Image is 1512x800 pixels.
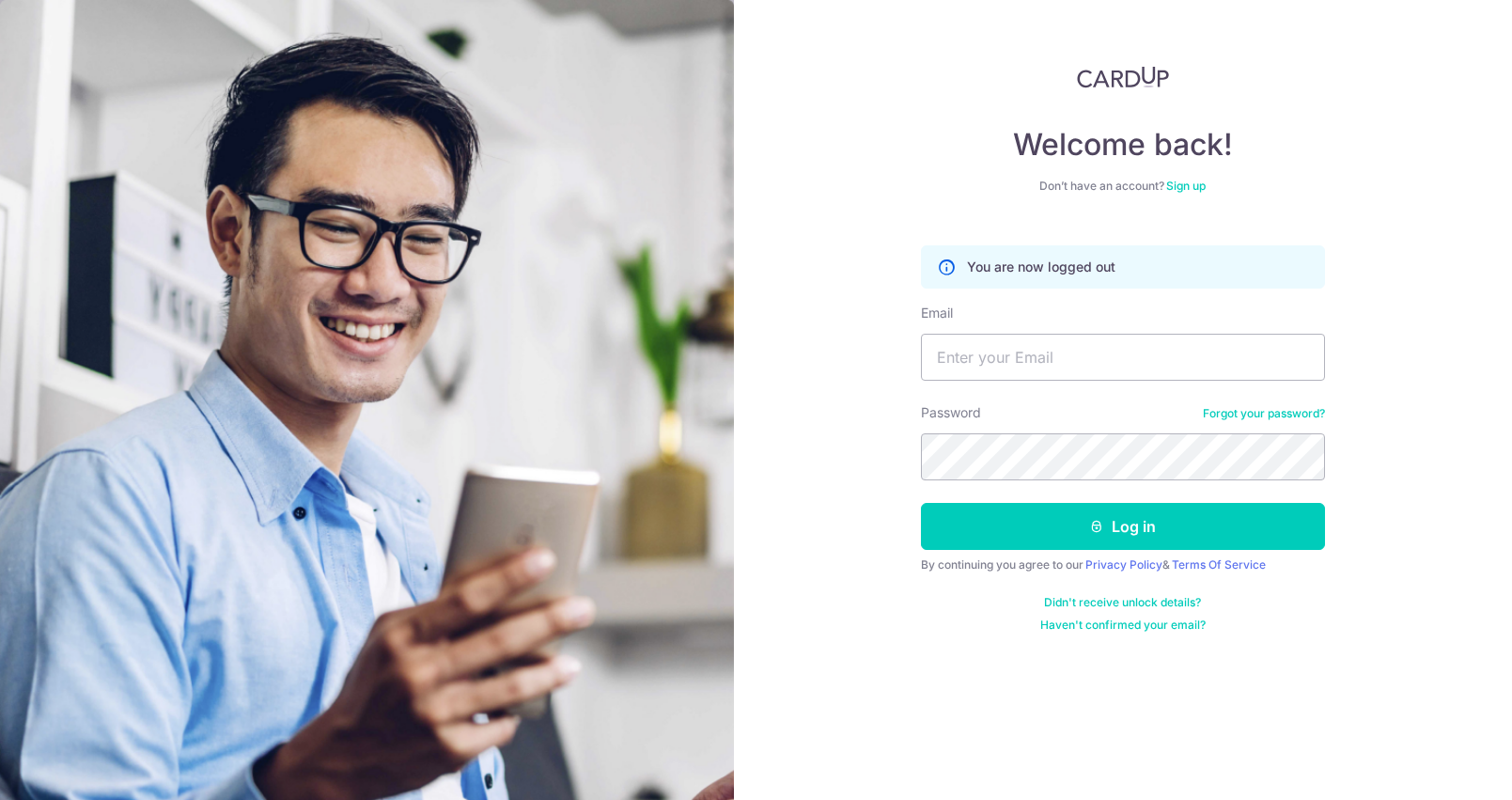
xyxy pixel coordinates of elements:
div: Don’t have an account? [921,179,1325,194]
div: By continuing you agree to our & [921,557,1325,573]
a: Forgot your password? [1203,406,1325,421]
h4: Welcome back! [921,126,1325,164]
a: Didn't receive unlock details? [1044,595,1201,610]
input: Enter your Email [921,334,1325,381]
label: Email [921,304,953,322]
img: CardUp Logo [1077,66,1169,88]
button: Log in [921,503,1325,550]
a: Haven't confirmed your email? [1040,618,1206,633]
a: Sign up [1166,179,1206,193]
a: Privacy Policy [1085,557,1162,572]
label: Password [921,403,981,422]
a: Terms Of Service [1172,557,1266,572]
p: You are now logged out [967,258,1115,276]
